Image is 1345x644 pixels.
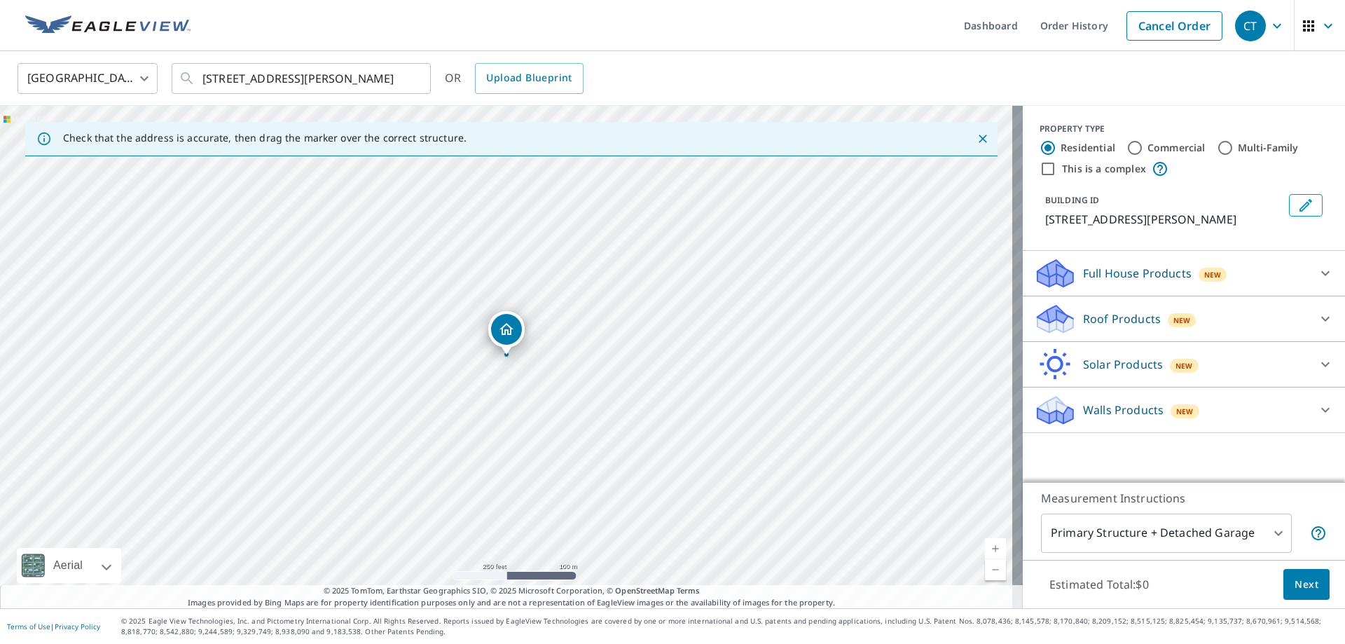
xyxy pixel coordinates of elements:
[1061,141,1115,155] label: Residential
[1175,360,1193,371] span: New
[985,538,1006,559] a: Current Level 17, Zoom In
[1062,162,1146,176] label: This is a complex
[974,130,992,148] button: Close
[1235,11,1266,41] div: CT
[1295,576,1318,594] span: Next
[1204,269,1222,280] span: New
[475,63,583,94] a: Upload Blueprint
[1083,402,1164,418] p: Walls Products
[1040,123,1328,135] div: PROPERTY TYPE
[1045,194,1099,206] p: BUILDING ID
[1034,348,1334,381] div: Solar ProductsNew
[1083,356,1163,373] p: Solar Products
[1238,141,1299,155] label: Multi-Family
[121,616,1338,637] p: © 2025 Eagle View Technologies, Inc. and Pictometry International Corp. All Rights Reserved. Repo...
[1147,141,1206,155] label: Commercial
[488,311,525,355] div: Dropped pin, building 1, Residential property, 102 Hillside Dr W Burleson, TX 76028
[615,585,674,596] a: OpenStreetMap
[7,622,50,631] a: Terms of Use
[1176,406,1194,417] span: New
[1038,569,1160,600] p: Estimated Total: $0
[486,69,572,87] span: Upload Blueprint
[1034,256,1334,290] div: Full House ProductsNew
[55,622,100,631] a: Privacy Policy
[17,548,121,583] div: Aerial
[1083,310,1161,327] p: Roof Products
[985,559,1006,580] a: Current Level 17, Zoom Out
[49,548,87,583] div: Aerial
[1310,525,1327,542] span: Your report will include the primary structure and a detached garage if one exists.
[1289,194,1323,217] button: Edit building 1
[1173,315,1191,326] span: New
[677,585,700,596] a: Terms
[1041,490,1327,507] p: Measurement Instructions
[18,59,158,98] div: [GEOGRAPHIC_DATA]
[1034,302,1334,336] div: Roof ProductsNew
[1283,569,1330,601] button: Next
[202,59,402,98] input: Search by address or latitude-longitude
[25,15,191,36] img: EV Logo
[1083,265,1192,282] p: Full House Products
[1126,11,1222,41] a: Cancel Order
[445,63,584,94] div: OR
[63,132,467,144] p: Check that the address is accurate, then drag the marker over the correct structure.
[324,585,700,597] span: © 2025 TomTom, Earthstar Geographics SIO, © 2025 Microsoft Corporation, ©
[1034,393,1334,427] div: Walls ProductsNew
[7,622,100,631] p: |
[1045,211,1283,228] p: [STREET_ADDRESS][PERSON_NAME]
[1041,514,1292,553] div: Primary Structure + Detached Garage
